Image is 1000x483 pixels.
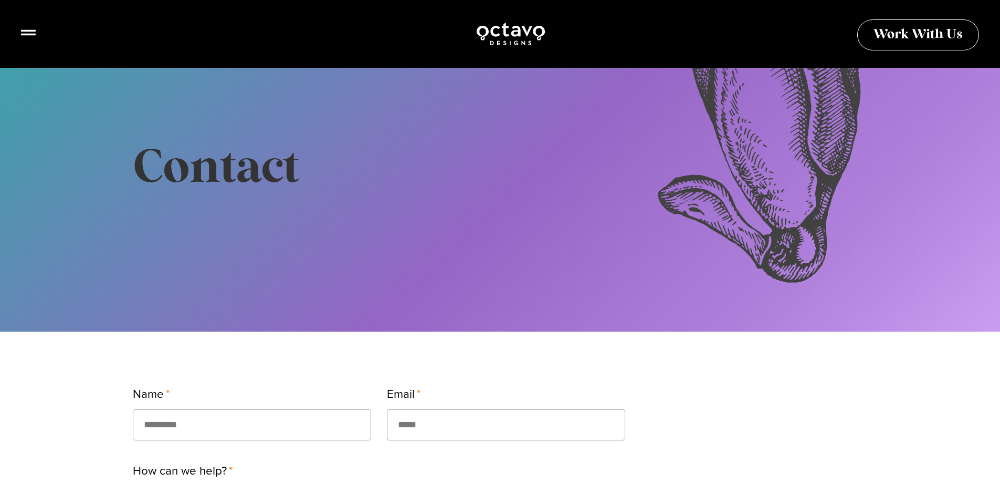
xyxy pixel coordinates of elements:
[873,28,963,42] span: Work With Us
[133,141,868,197] h1: Contact
[133,385,170,409] label: Name
[476,21,546,47] img: Octavo Designs Logo in White
[857,19,979,50] a: Work With Us
[387,385,421,409] label: Email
